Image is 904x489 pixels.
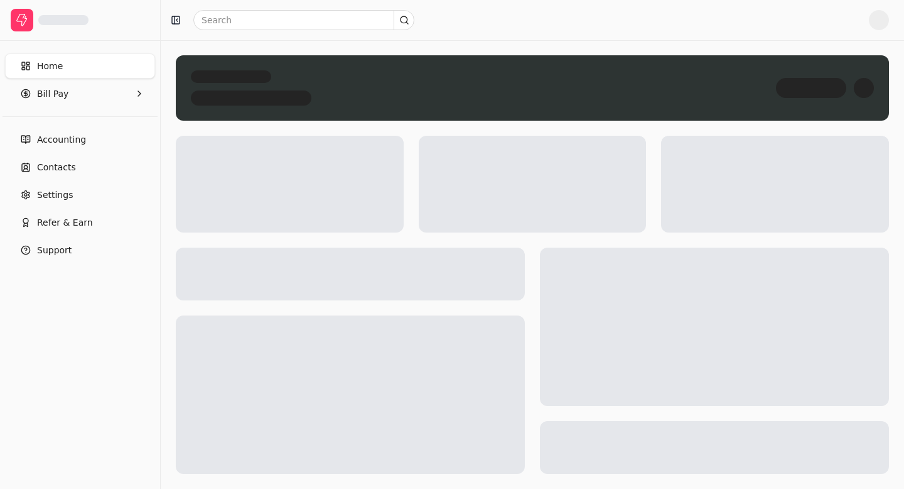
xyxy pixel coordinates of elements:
button: Bill Pay [5,81,155,106]
span: Support [37,244,72,257]
button: Support [5,238,155,263]
span: Refer & Earn [37,216,93,229]
span: Settings [37,189,73,202]
span: Accounting [37,133,86,146]
span: Home [37,60,63,73]
span: Contacts [37,161,76,174]
button: Refer & Earn [5,210,155,235]
span: Bill Pay [37,87,68,101]
a: Accounting [5,127,155,152]
a: Home [5,53,155,79]
a: Settings [5,182,155,207]
input: Search [193,10,414,30]
a: Contacts [5,155,155,180]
